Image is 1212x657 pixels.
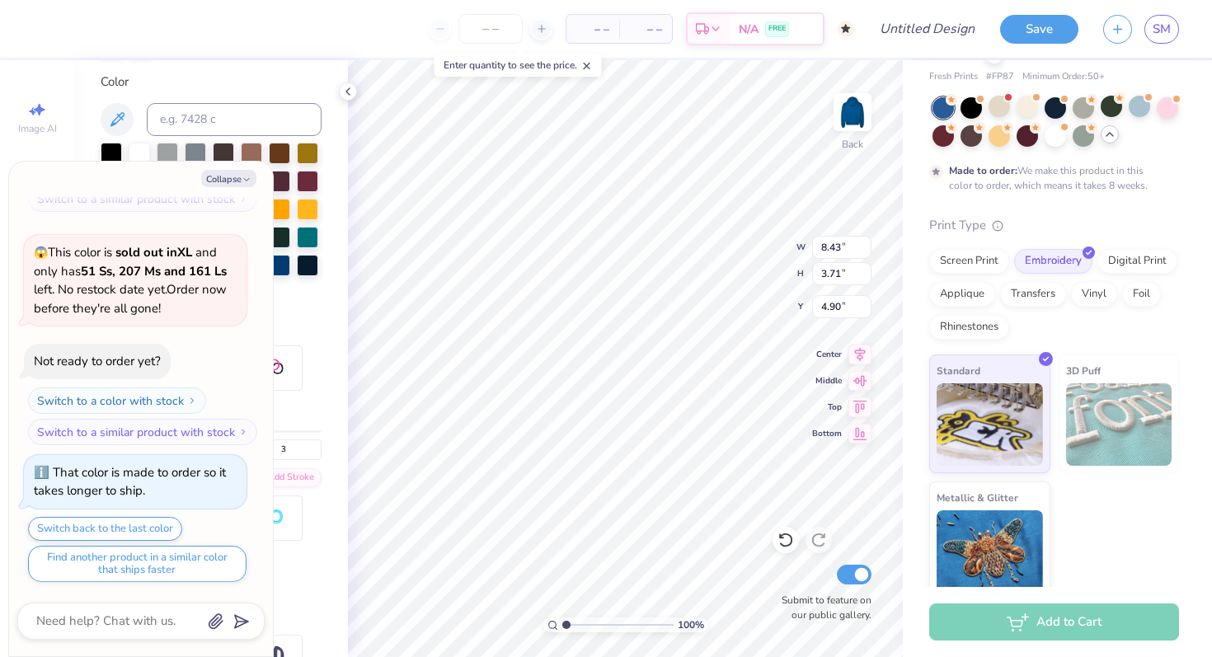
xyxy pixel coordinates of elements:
[101,73,322,92] div: Color
[1000,282,1066,307] div: Transfers
[28,546,247,582] button: Find another product in a similar color that ships faster
[986,70,1014,84] span: # FP87
[28,517,182,541] button: Switch back to the last color
[929,249,1009,274] div: Screen Print
[247,468,322,487] div: Add Stroke
[238,194,248,204] img: Switch to a similar product with stock
[1153,20,1171,39] span: SM
[1097,249,1177,274] div: Digital Print
[81,263,227,279] strong: 51 Ss, 207 Ms and 161 Ls
[1066,383,1172,466] img: 3D Puff
[773,593,871,622] label: Submit to feature on our public gallery.
[739,21,759,38] span: N/A
[28,419,257,445] button: Switch to a similar product with stock
[576,21,609,38] span: – –
[1071,282,1117,307] div: Vinyl
[34,353,161,369] div: Not ready to order yet?
[836,96,869,129] img: Back
[929,216,1179,235] div: Print Type
[34,245,48,260] span: 😱
[867,12,988,45] input: Untitled Design
[1000,15,1078,44] button: Save
[678,617,704,632] span: 100 %
[28,387,206,414] button: Switch to a color with stock
[929,282,995,307] div: Applique
[1014,249,1092,274] div: Embroidery
[115,244,192,260] strong: sold out in XL
[949,164,1017,177] strong: Made to order:
[929,315,1009,340] div: Rhinestones
[629,21,662,38] span: – –
[435,54,602,77] div: Enter quantity to see the price.
[812,375,842,387] span: Middle
[812,349,842,360] span: Center
[1066,362,1101,379] span: 3D Puff
[34,464,226,500] div: That color is made to order so it takes longer to ship.
[458,14,523,44] input: – –
[187,396,197,406] img: Switch to a color with stock
[929,70,978,84] span: Fresh Prints
[18,122,57,135] span: Image AI
[937,362,980,379] span: Standard
[812,428,842,439] span: Bottom
[842,137,863,152] div: Back
[1022,70,1105,84] span: Minimum Order: 50 +
[937,489,1018,506] span: Metallic & Glitter
[1122,282,1161,307] div: Foil
[238,427,248,437] img: Switch to a similar product with stock
[147,103,322,136] input: e.g. 7428 c
[937,383,1043,466] img: Standard
[34,244,227,317] span: This color is and only has left . No restock date yet. Order now before they're all gone!
[28,185,257,212] button: Switch to a similar product with stock
[949,163,1152,193] div: We make this product in this color to order, which means it takes 8 weeks.
[768,23,786,35] span: FREE
[812,401,842,413] span: Top
[1144,15,1179,44] a: SM
[937,510,1043,593] img: Metallic & Glitter
[201,170,256,187] button: Collapse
